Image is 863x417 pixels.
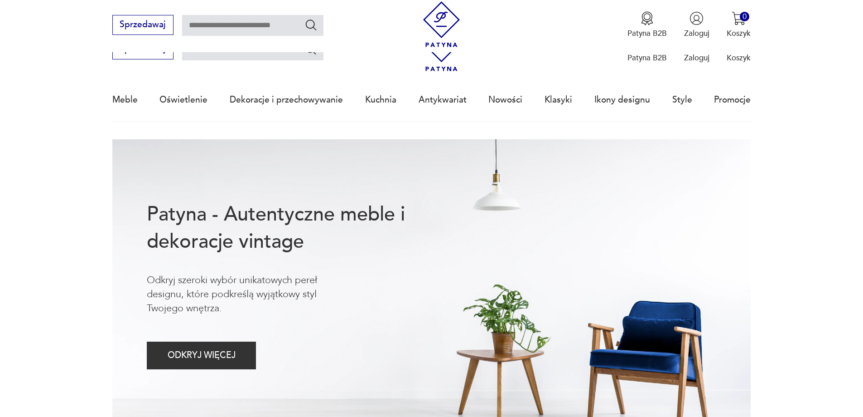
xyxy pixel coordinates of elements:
img: Ikonka użytkownika [689,11,704,25]
a: Nowości [488,79,522,121]
a: Sprzedawaj [112,46,174,54]
p: Zaloguj [684,53,709,63]
div: 0 [740,12,749,21]
img: Ikona medalu [640,11,654,25]
img: Patyna - sklep z meblami i dekoracjami vintage [419,1,464,47]
p: Koszyk [727,28,751,39]
button: Szukaj [304,43,318,56]
button: 0Koszyk [727,11,751,39]
p: Zaloguj [684,28,709,39]
button: ODKRYJ WIĘCEJ [147,342,256,369]
p: Patyna B2B [627,53,667,63]
a: Klasyki [545,79,572,121]
a: Meble [112,79,138,121]
a: Sprzedawaj [112,22,174,29]
p: Koszyk [727,53,751,63]
a: Ikona medaluPatyna B2B [627,11,667,39]
a: Dekoracje i przechowywanie [230,79,343,121]
a: Promocje [714,79,751,121]
a: Oświetlenie [159,79,207,121]
p: Patyna B2B [627,28,667,39]
a: ODKRYJ WIĘCEJ [147,353,256,360]
a: Kuchnia [365,79,396,121]
p: Odkryj szeroki wybór unikatowych pereł designu, które podkreślą wyjątkowy styl Twojego wnętrza. [147,273,353,316]
img: Ikona koszyka [732,11,746,25]
button: Zaloguj [684,11,709,39]
button: Sprzedawaj [112,15,174,35]
h1: Patyna - Autentyczne meble i dekoracje vintage [147,201,440,255]
a: Ikony designu [594,79,650,121]
button: Patyna B2B [627,11,667,39]
a: Style [672,79,692,121]
button: Szukaj [304,18,318,31]
a: Antykwariat [419,79,467,121]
